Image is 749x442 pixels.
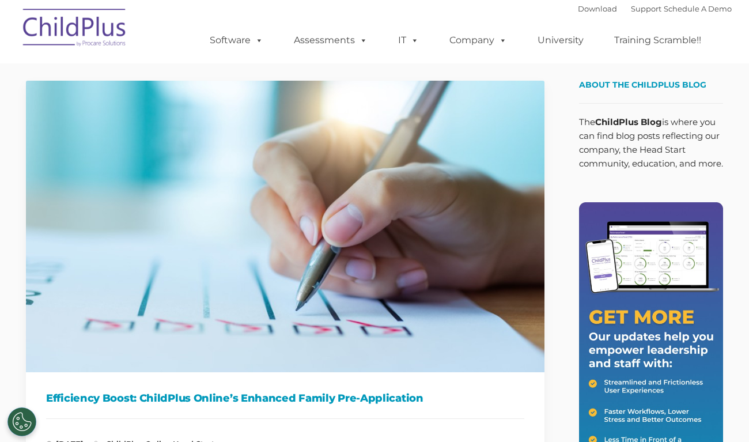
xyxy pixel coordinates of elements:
a: Software [198,29,275,52]
a: Schedule A Demo [664,4,732,13]
a: Support [631,4,661,13]
a: Training Scramble!! [603,29,713,52]
strong: ChildPlus Blog [595,116,662,127]
img: Efficiency Boost: ChildPlus Online's Enhanced Family Pre-Application Process - Streamlining Appli... [26,81,544,372]
img: ChildPlus by Procare Solutions [17,1,133,58]
a: Company [438,29,519,52]
a: Assessments [282,29,379,52]
a: University [526,29,595,52]
p: The is where you can find blog posts reflecting our company, the Head Start community, education,... [579,115,723,171]
a: Download [578,4,617,13]
a: IT [387,29,430,52]
span: About the ChildPlus Blog [579,80,706,90]
h1: Efficiency Boost: ChildPlus Online’s Enhanced Family Pre-Application [46,390,524,407]
font: | [578,4,732,13]
button: Cookies Settings [7,407,36,436]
